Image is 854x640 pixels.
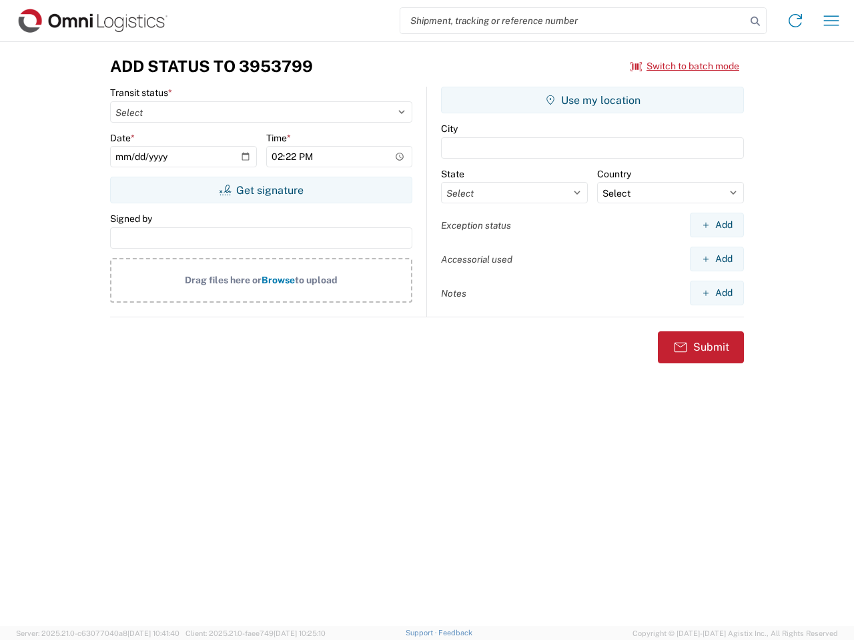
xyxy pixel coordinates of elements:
[266,132,291,144] label: Time
[110,132,135,144] label: Date
[690,247,744,271] button: Add
[441,253,512,265] label: Accessorial used
[185,629,326,637] span: Client: 2025.21.0-faee749
[690,213,744,237] button: Add
[441,219,511,231] label: Exception status
[16,629,179,637] span: Server: 2025.21.0-c63077040a8
[110,57,313,76] h3: Add Status to 3953799
[441,87,744,113] button: Use my location
[690,281,744,305] button: Add
[630,55,739,77] button: Switch to batch mode
[632,627,838,639] span: Copyright © [DATE]-[DATE] Agistix Inc., All Rights Reserved
[185,275,262,285] span: Drag files here or
[274,629,326,637] span: [DATE] 10:25:10
[658,331,744,363] button: Submit
[110,213,152,225] label: Signed by
[441,123,458,135] label: City
[295,275,338,285] span: to upload
[262,275,295,285] span: Browse
[406,629,439,637] a: Support
[110,177,412,203] button: Get signature
[438,629,472,637] a: Feedback
[127,629,179,637] span: [DATE] 10:41:40
[441,168,464,180] label: State
[110,87,172,99] label: Transit status
[400,8,746,33] input: Shipment, tracking or reference number
[441,287,466,299] label: Notes
[597,168,631,180] label: Country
